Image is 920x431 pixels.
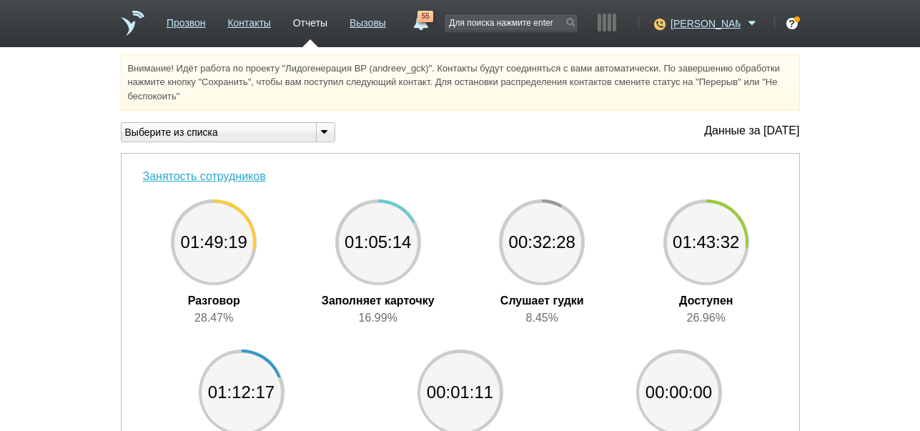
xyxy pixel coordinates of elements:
[350,10,386,31] a: Вызовы
[407,11,433,28] a: 55
[227,10,270,31] a: Контакты
[143,170,266,182] a: Занятость сотрудников
[122,125,305,140] div: Выберите из списка
[499,199,585,285] span: 00:32:28
[671,16,741,31] span: [PERSON_NAME]
[635,285,778,309] div: Доступен
[417,11,433,22] span: 55
[121,11,144,36] a: На главную
[167,10,206,31] a: Прозвон
[470,285,613,309] div: Слушает гудки
[786,18,798,29] div: ?
[142,285,285,309] div: Разговор
[671,15,760,29] a: [PERSON_NAME]
[307,285,450,309] div: Заполняет карточку
[142,309,285,327] div: 28.47%
[635,309,778,327] div: 26.96%
[171,199,257,285] span: 01:49:19
[663,199,749,285] span: 01:43:32
[704,122,799,139] div: Данные за [DATE]
[307,309,450,327] div: 16.99%
[335,199,421,285] span: 01:05:14
[121,54,800,111] div: Внимание! Идёт работа по проекту "Лидогенерация ВР (andreev_gck)". Контакты будут соединяться с в...
[445,14,578,31] input: Для поиска нажмите enter
[293,10,327,31] a: Отчеты
[470,309,613,327] div: 8.45%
